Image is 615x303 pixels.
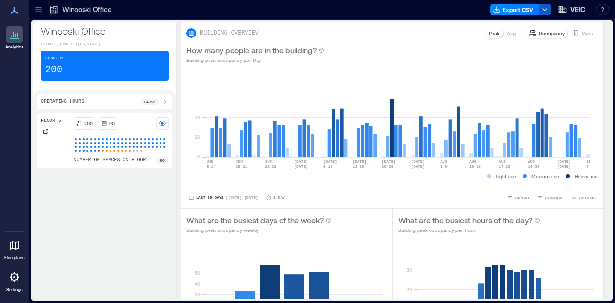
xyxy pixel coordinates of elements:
p: Capacity [45,55,63,61]
p: 1 Day [273,195,285,201]
p: Peak [489,29,499,37]
text: [DATE] [557,159,571,164]
span: EXPORT [515,195,529,201]
text: 3-9 [440,164,447,169]
button: Export CSV [490,4,539,15]
p: Operating Hours [41,98,84,106]
p: Light use [496,172,516,180]
p: number of spaces on floor [74,157,146,164]
p: Building peak occupancy per Hour [398,226,540,234]
tspan: 30 [406,267,412,273]
text: AUG [499,159,506,164]
p: Analytics [5,44,24,50]
p: BUILDING OVERVIEW [200,29,258,37]
text: [DATE] [382,159,396,164]
text: 7-13 [586,164,595,169]
text: AUG [469,159,477,164]
button: EXPORT [505,193,531,203]
p: 200 [84,120,93,127]
text: 15-21 [236,164,247,169]
tspan: 50 [195,270,200,276]
p: What are the busiest hours of the day? [398,215,532,226]
span: COMPARE [545,195,564,201]
tspan: 40 [195,114,200,120]
p: Avg [507,29,516,37]
p: Heavy use [575,172,598,180]
p: 200 [45,63,62,76]
text: 13-19 [353,164,364,169]
text: 22-28 [265,164,276,169]
tspan: 20 [195,134,200,140]
button: OPTIONS [569,193,598,203]
tspan: 0 [197,154,200,159]
text: [DATE] [294,159,308,164]
text: 6-12 [323,164,332,169]
p: Floorplans [4,255,25,261]
a: Settings [3,266,26,295]
text: [DATE] [323,159,337,164]
p: 90 [109,120,115,127]
a: Analytics [2,23,26,53]
text: [DATE] [353,159,367,164]
text: 20-26 [382,164,394,169]
p: Winooski Office [41,24,169,37]
p: How many people are in the building? [186,45,317,56]
button: VEIC [555,2,588,17]
text: [DATE] [411,159,425,164]
span: OPTIONS [579,195,596,201]
tspan: 40 [195,281,200,287]
text: JUN [236,159,243,164]
text: SEP [586,159,593,164]
text: [DATE] [294,164,308,169]
p: 90 [160,158,165,163]
p: Visits [582,29,593,37]
p: [STREET_ADDRESS][US_STATE] [41,41,169,47]
tspan: 30 [195,291,200,297]
button: Last 90 Days |[DATE]-[DATE] [186,193,260,203]
text: JUN [207,159,214,164]
text: 24-30 [528,164,540,169]
a: Floorplans [1,234,27,264]
text: AUG [440,159,447,164]
p: Winooski Office [62,5,111,14]
text: JUN [265,159,272,164]
p: What are the busiest days of the week? [186,215,324,226]
text: 8-14 [207,164,216,169]
tspan: 20 [406,286,412,292]
p: 8a - 6p [144,99,155,105]
span: VEIC [570,5,585,14]
text: 17-23 [499,164,510,169]
p: Building peak occupancy weekly [186,226,332,234]
p: Building peak occupancy per Day [186,56,324,64]
text: AUG [528,159,535,164]
text: [DATE] [411,164,425,169]
p: Medium use [531,172,559,180]
p: Settings [6,287,23,292]
p: Occupancy [539,29,565,37]
text: 10-16 [469,164,481,169]
p: Floor 5 [41,117,61,125]
button: COMPARE [535,193,566,203]
text: [DATE] [557,164,571,169]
